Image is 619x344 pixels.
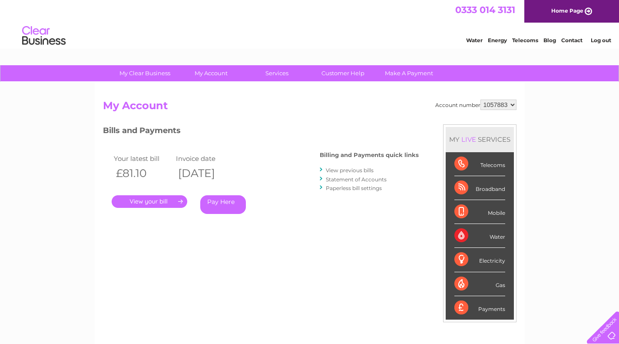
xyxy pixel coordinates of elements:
a: 0333 014 3131 [455,4,515,15]
a: Blog [543,37,556,43]
td: Invoice date [174,153,236,164]
h4: Billing and Payments quick links [320,152,419,158]
a: Water [466,37,483,43]
div: Account number [435,100,516,110]
div: Payments [454,296,505,320]
a: My Account [175,65,247,81]
a: Services [241,65,313,81]
div: Telecoms [454,152,505,176]
div: LIVE [460,135,478,144]
td: Your latest bill [112,153,174,164]
a: My Clear Business [109,65,181,81]
a: Make A Payment [373,65,445,81]
a: Paperless bill settings [326,185,382,191]
a: Pay Here [200,195,246,214]
a: Statement of Accounts [326,176,387,183]
a: Energy [488,37,507,43]
th: [DATE] [174,164,236,182]
a: View previous bills [326,167,374,174]
img: logo.png [22,23,66,49]
h2: My Account [103,100,516,116]
a: Telecoms [512,37,538,43]
a: . [112,195,187,208]
div: MY SERVICES [446,127,514,152]
div: Electricity [454,248,505,272]
h3: Bills and Payments [103,124,419,140]
div: Clear Business is a trading name of Verastar Limited (registered in [GEOGRAPHIC_DATA] No. 3667643... [105,5,515,42]
a: Contact [561,37,583,43]
th: £81.10 [112,164,174,182]
div: Broadband [454,176,505,200]
div: Mobile [454,200,505,224]
a: Log out [591,37,611,43]
div: Gas [454,272,505,296]
a: Customer Help [307,65,379,81]
div: Water [454,224,505,248]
